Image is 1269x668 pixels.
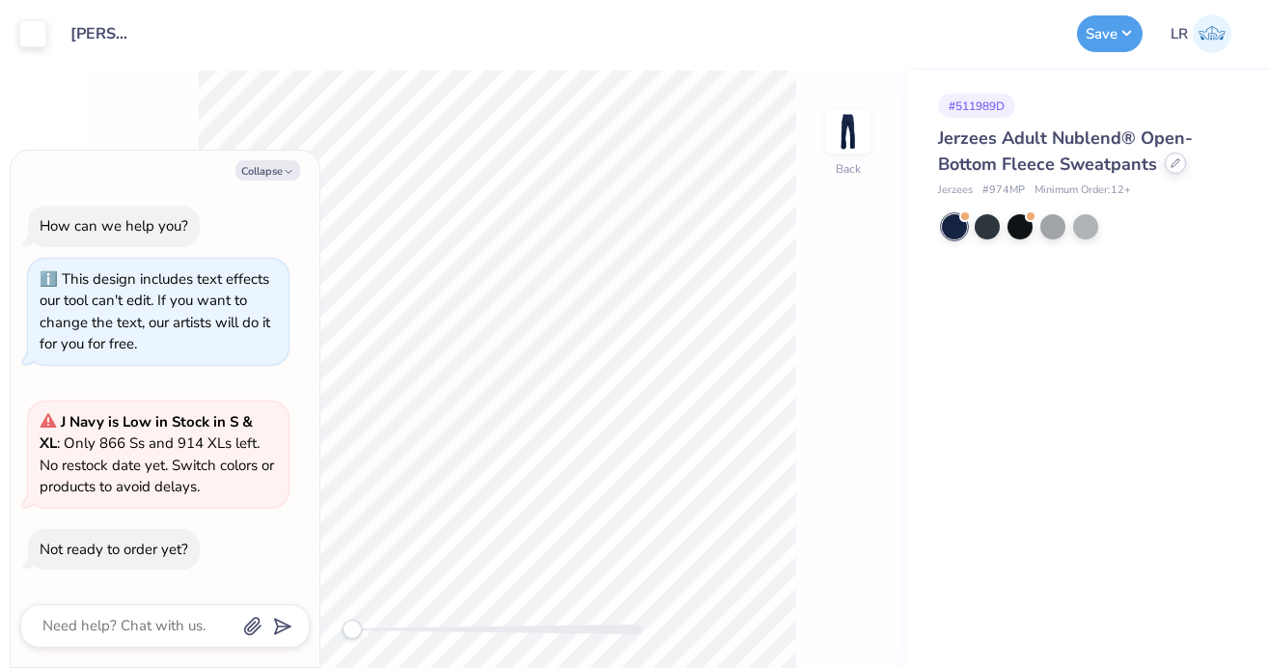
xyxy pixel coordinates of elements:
[1035,182,1131,199] span: Minimum Order: 12 +
[1077,15,1143,52] button: Save
[1171,23,1188,45] span: LR
[343,620,362,639] div: Accessibility label
[235,160,300,181] button: Collapse
[982,182,1025,199] span: # 974MP
[40,540,188,559] div: Not ready to order yet?
[829,112,868,151] img: Back
[1162,14,1240,53] a: LR
[56,14,151,53] input: Untitled Design
[40,269,270,354] div: This design includes text effects our tool can't edit. If you want to change the text, our artist...
[938,126,1193,176] span: Jerzees Adult Nublend® Open-Bottom Fleece Sweatpants
[836,160,861,178] div: Back
[938,94,1015,118] div: # 511989D
[40,412,253,454] strong: J Navy is Low in Stock in S & XL
[40,412,274,497] span: : Only 866 Ss and 914 XLs left. No restock date yet. Switch colors or products to avoid delays.
[938,182,973,199] span: Jerzees
[40,216,188,236] div: How can we help you?
[1193,14,1231,53] img: Lyndsey Roth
